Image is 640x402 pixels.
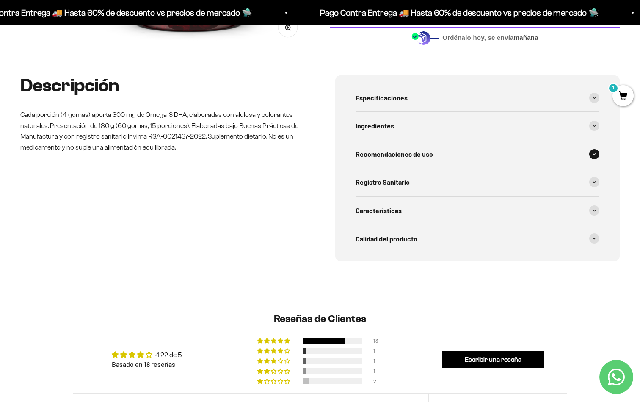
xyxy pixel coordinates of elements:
div: Basado en 18 reseñas [112,360,182,369]
div: 2 [373,378,383,384]
b: mañana [514,34,538,41]
div: 11% (2) reviews with 1 star rating [257,378,291,384]
span: Recomendaciones de uso [356,149,433,160]
summary: Ingredientes [356,112,599,140]
span: Especificaciones [356,92,408,103]
div: 72% (13) reviews with 5 star rating [257,338,291,344]
div: 6% (1) reviews with 4 star rating [257,348,291,354]
img: Despacho sin intermediarios [411,31,439,45]
div: Average rating is 4.22 stars [112,350,182,360]
h2: Descripción [20,75,305,96]
summary: Recomendaciones de uso [356,140,599,168]
summary: Registro Sanitario [356,168,599,196]
a: 4.22 de 5 [155,351,182,358]
span: Ordénalo hoy, se envía [442,33,538,42]
span: Ingredientes [356,120,394,131]
p: Pago Contra Entrega 🚚 Hasta 60% de descuento vs precios de mercado 🛸 [299,6,578,19]
h2: Reseñas de Clientes [73,312,567,326]
div: 6% (1) reviews with 3 star rating [257,358,291,364]
div: 13 [373,338,383,344]
mark: 1 [608,83,618,93]
p: Cada porción (4 gomas) aporta 300 mg de Omega-3 DHA, elaboradas con alulosa y colorantes naturale... [20,109,305,152]
a: 1 [612,92,634,101]
div: 1 [373,358,383,364]
div: 1 [373,368,383,374]
summary: Características [356,197,599,225]
div: 6% (1) reviews with 2 star rating [257,368,291,374]
span: Características [356,205,402,216]
a: Escribir una reseña [442,351,544,368]
summary: Especificaciones [356,84,599,112]
span: Calidad del producto [356,233,417,244]
span: Registro Sanitario [356,177,410,188]
summary: Calidad del producto [356,225,599,253]
div: 1 [373,348,383,354]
